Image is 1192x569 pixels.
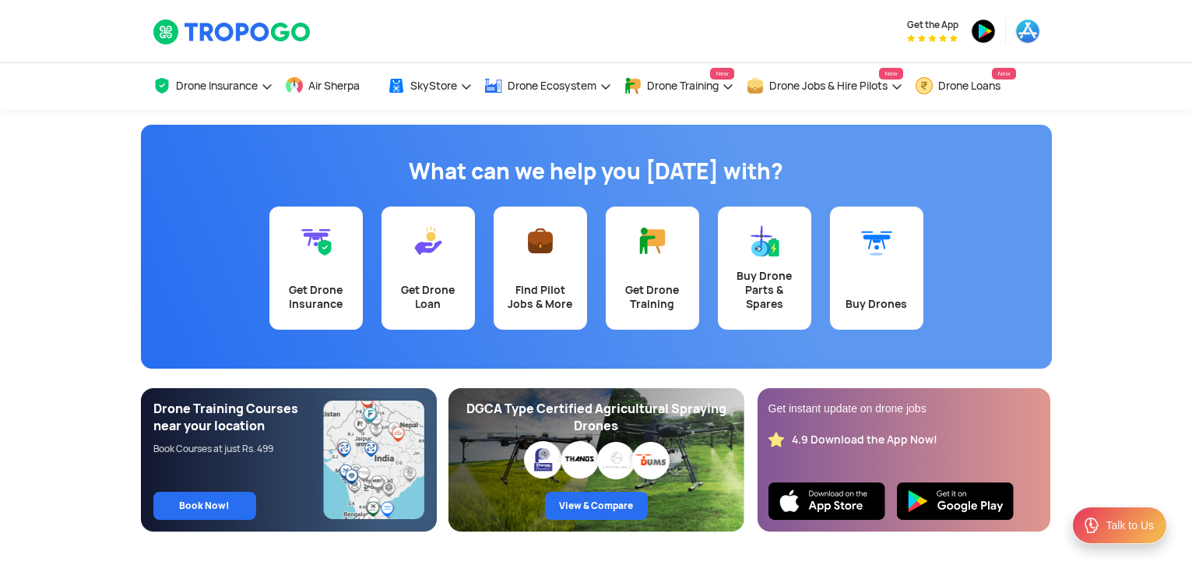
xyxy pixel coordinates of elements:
div: Talk to Us [1106,518,1154,533]
span: Drone Jobs & Hire Pilots [769,80,888,92]
span: New [879,68,902,80]
a: Drone Insurance [153,63,273,109]
span: Drone Loans [938,80,1000,92]
div: Get Drone Training [615,283,690,311]
img: Playstore [897,482,1014,520]
a: Find Pilot Jobs & More [494,207,587,330]
h1: What can we help you [DATE] with? [153,156,1040,187]
a: Drone TrainingNew [624,63,734,109]
a: Get Drone Training [606,207,699,330]
img: Get Drone Training [637,225,668,256]
a: Air Sherpa [285,63,375,109]
a: Drone LoansNew [915,63,1016,109]
span: Drone Training [647,80,719,92]
a: Drone Jobs & Hire PilotsNew [746,63,903,109]
span: New [710,68,733,80]
img: star_rating [768,432,784,447]
img: TropoGo Logo [153,19,312,45]
img: Buy Drone Parts & Spares [749,225,780,256]
img: Buy Drones [861,225,892,256]
img: playstore [971,19,996,44]
a: SkyStore [387,63,473,109]
a: Get Drone Loan [382,207,475,330]
span: Get the App [907,19,958,31]
div: 4.9 Download the App Now! [792,433,937,447]
a: Drone Ecosystem [484,63,612,109]
div: DGCA Type Certified Agricultural Spraying Drones [461,401,732,435]
img: Get Drone Insurance [301,225,332,256]
img: appstore [1015,19,1040,44]
div: Get Drone Loan [391,283,466,311]
img: Find Pilot Jobs & More [525,225,556,256]
span: Drone Ecosystem [508,80,596,92]
img: Ios [768,482,885,520]
a: View & Compare [545,492,648,520]
div: Get Drone Insurance [279,283,353,311]
span: Drone Insurance [176,80,258,92]
a: Buy Drones [830,207,923,330]
div: Get instant update on drone jobs [768,401,1039,416]
div: Find Pilot Jobs & More [503,283,578,311]
div: Book Courses at just Rs. 499 [153,443,324,455]
div: Buy Drones [839,297,914,311]
span: New [992,68,1015,80]
a: Book Now! [153,492,256,520]
img: Get Drone Loan [413,225,444,256]
a: Buy Drone Parts & Spares [718,207,811,330]
div: Drone Training Courses near your location [153,401,324,435]
img: ic_Support.svg [1082,516,1101,535]
a: Get Drone Insurance [269,207,363,330]
div: Buy Drone Parts & Spares [727,269,802,311]
span: Air Sherpa [308,80,360,92]
img: App Raking [907,34,958,42]
span: SkyStore [410,80,457,92]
